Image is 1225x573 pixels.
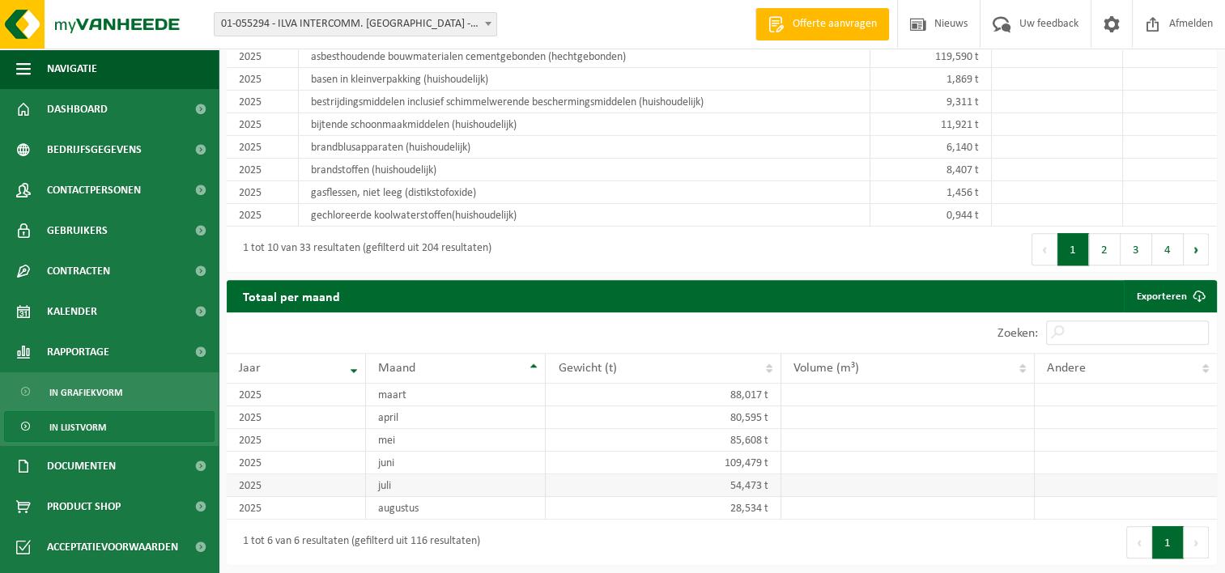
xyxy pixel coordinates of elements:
[1121,233,1152,265] button: 3
[755,8,889,40] a: Offerte aanvragen
[366,497,547,520] td: augustus
[227,181,299,204] td: 2025
[546,429,781,452] td: 85,608 t
[227,45,299,68] td: 2025
[4,376,215,407] a: In grafiekvorm
[558,362,616,375] span: Gewicht (t)
[47,129,142,170] span: Bedrijfsgegevens
[1126,526,1152,558] button: Previous
[1047,362,1085,375] span: Andere
[227,136,299,159] td: 2025
[366,452,547,474] td: juni
[47,170,141,210] span: Contactpersonen
[47,251,110,291] span: Contracten
[546,497,781,520] td: 28,534 t
[546,384,781,406] td: 88,017 t
[227,474,366,497] td: 2025
[366,474,547,497] td: juli
[378,362,415,375] span: Maand
[1184,233,1209,265] button: Next
[47,527,178,567] span: Acceptatievoorwaarden
[235,528,480,557] div: 1 tot 6 van 6 resultaten (gefilterd uit 116 resultaten)
[49,412,106,443] span: In lijstvorm
[870,136,992,159] td: 6,140 t
[793,362,859,375] span: Volume (m³)
[227,68,299,91] td: 2025
[546,452,781,474] td: 109,479 t
[49,377,122,408] span: In grafiekvorm
[1184,526,1209,558] button: Next
[47,210,108,251] span: Gebruikers
[47,291,97,332] span: Kalender
[227,429,366,452] td: 2025
[47,89,108,129] span: Dashboard
[366,384,547,406] td: maart
[235,235,491,264] div: 1 tot 10 van 33 resultaten (gefilterd uit 204 resultaten)
[870,45,992,68] td: 119,590 t
[47,486,121,527] span: Product Shop
[546,406,781,429] td: 80,595 t
[299,159,870,181] td: brandstoffen (huishoudelijk)
[789,16,881,32] span: Offerte aanvragen
[227,280,356,312] h2: Totaal per maand
[546,474,781,497] td: 54,473 t
[870,181,992,204] td: 1,456 t
[870,68,992,91] td: 1,869 t
[870,204,992,227] td: 0,944 t
[299,113,870,136] td: bijtende schoonmaakmiddelen (huishoudelijk)
[47,49,97,89] span: Navigatie
[299,136,870,159] td: brandblusapparaten (huishoudelijk)
[227,406,366,429] td: 2025
[47,332,109,372] span: Rapportage
[1152,233,1184,265] button: 4
[299,204,870,227] td: gechloreerde koolwaterstoffen(huishoudelijk)
[47,446,116,486] span: Documenten
[366,406,547,429] td: april
[1152,526,1184,558] button: 1
[4,411,215,442] a: In lijstvorm
[227,497,366,520] td: 2025
[299,91,870,113] td: bestrijdingsmiddelen inclusief schimmelwerende beschermingsmiddelen (huishoudelijk)
[299,45,870,68] td: asbesthoudende bouwmaterialen cementgebonden (hechtgebonden)
[1124,280,1215,312] a: Exporteren
[1089,233,1121,265] button: 2
[997,327,1038,340] label: Zoeken:
[870,113,992,136] td: 11,921 t
[215,13,496,36] span: 01-055294 - ILVA INTERCOMM. EREMBODEGEM - EREMBODEGEM
[366,429,547,452] td: mei
[227,204,299,227] td: 2025
[227,384,366,406] td: 2025
[1031,233,1057,265] button: Previous
[227,452,366,474] td: 2025
[227,91,299,113] td: 2025
[299,181,870,204] td: gasflessen, niet leeg (distikstofoxide)
[214,12,497,36] span: 01-055294 - ILVA INTERCOMM. EREMBODEGEM - EREMBODEGEM
[870,91,992,113] td: 9,311 t
[1057,233,1089,265] button: 1
[227,159,299,181] td: 2025
[870,159,992,181] td: 8,407 t
[299,68,870,91] td: basen in kleinverpakking (huishoudelijk)
[239,362,261,375] span: Jaar
[227,113,299,136] td: 2025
